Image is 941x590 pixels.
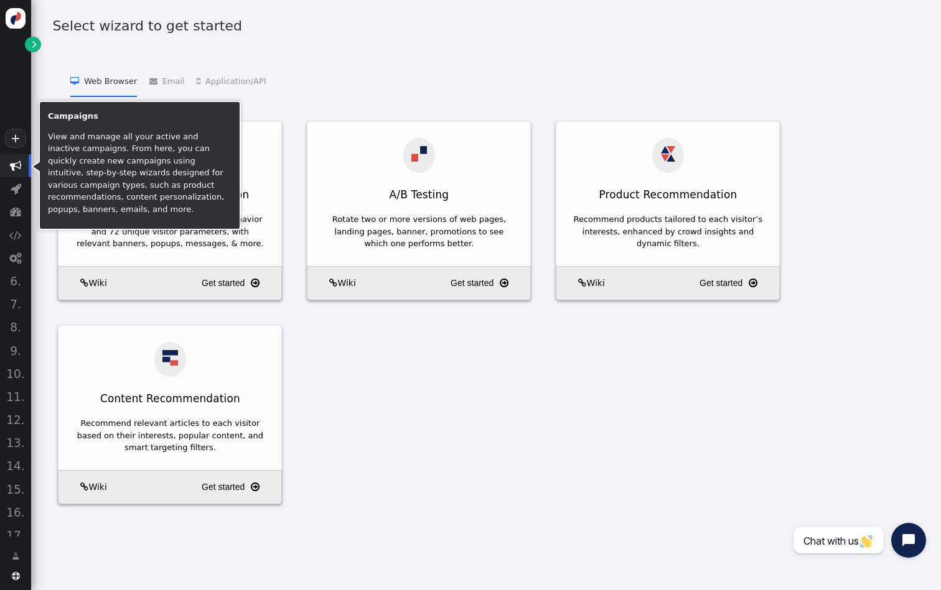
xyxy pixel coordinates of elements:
div: Recommend relevant articles to each visitor based on their interests, popular content, and smart ... [75,417,265,454]
a: Wiki [63,277,106,290]
a: Get started [700,272,775,294]
a: Wiki [561,277,604,290]
span:  [9,229,22,241]
a:  [25,37,40,52]
a: + [5,129,26,148]
span:  [329,279,337,287]
img: ab.svg [411,146,427,162]
span:  [10,160,22,172]
span:  [149,77,162,85]
li: Application/API [197,65,266,96]
a: Wiki [63,481,106,494]
div: Target users, based on their specific behavior and 72 unique visitor parameters, with relevant ba... [75,213,265,250]
span:  [10,206,22,218]
a:  [4,546,27,567]
div: Rotate two or more versions of web pages, landing pages, banner, promotions to see which one perf... [324,213,514,250]
img: products_recom.svg [660,146,676,162]
span:  [197,77,205,85]
p: View and manage all your active and inactive campaigns. From here, you can quickly create new cam... [48,131,232,216]
li: Web Browser [70,65,137,96]
span:  [80,482,88,491]
a: Get started [451,272,526,294]
div: Content Recommendation [59,385,281,413]
div: Product Recommendation [556,181,779,210]
span:  [578,279,586,287]
span:  [12,550,19,563]
span:  [32,38,37,50]
h1: Select wizard to get started [52,16,926,36]
a: Get started [202,476,277,498]
span:  [70,77,84,85]
span:  [11,183,21,195]
a: Wiki [312,277,355,290]
b: Campaigns [48,111,98,121]
img: articles_recom.svg [162,350,178,366]
span:  [9,252,22,264]
img: logo-icon.svg [6,8,26,29]
div: Recommend products tailored to each visitor’s interests, enhanced by crowd insights and dynamic f... [573,213,763,250]
span:  [80,279,88,287]
span:  [251,275,260,291]
li: Email [149,65,185,96]
span:  [251,479,260,495]
span:  [749,275,757,291]
div: A/B Testing [307,181,530,210]
span:  [12,572,20,580]
span:  [500,275,508,291]
a: Get started [202,272,277,294]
